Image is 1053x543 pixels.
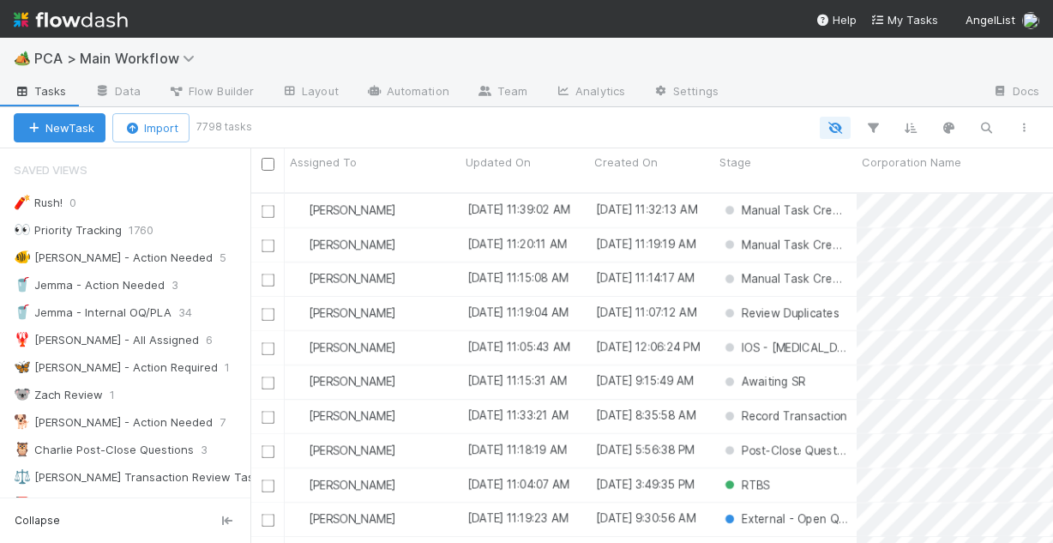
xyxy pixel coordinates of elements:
div: Manual Task Creation [721,236,848,253]
div: RTBS [721,476,770,493]
a: Flow Builder [154,79,268,106]
span: [PERSON_NAME] [309,238,395,251]
span: [PERSON_NAME] [309,203,395,217]
div: [PERSON_NAME] Post-Close Questions [14,494,242,516]
span: PCA > Main Workflow [34,50,203,67]
span: ⚖️ [14,469,31,484]
img: avatar_1c530150-f9f0-4fb8-9f5d-006d570d4582.png [1022,12,1039,29]
div: Help [815,11,857,28]
div: Record Transaction [721,407,847,425]
span: External - Open Question / Request [721,512,933,526]
div: [PERSON_NAME] [292,305,395,322]
div: Zach Review [14,384,103,406]
span: 3 [201,439,225,461]
div: Post-Close Question [721,442,848,459]
div: Manual Task Creation [721,270,848,287]
span: [PERSON_NAME] [309,409,395,423]
div: [DATE] 11:07:12 AM [596,304,696,321]
span: Assigned To [290,154,357,171]
span: 7 [220,412,243,433]
div: Review Duplicates [721,305,839,322]
div: [DATE] 9:15:49 AM [596,372,694,389]
div: [DATE] 8:35:58 AM [596,407,695,424]
div: [DATE] 11:32:13 AM [596,201,697,218]
span: 🦉 [14,442,31,456]
div: Priority Tracking [14,220,122,241]
a: Analytics [541,79,639,106]
a: Docs [978,79,1053,106]
span: Review Duplicates [721,306,839,320]
a: Data [81,79,154,106]
input: Toggle Row Selected [262,205,274,218]
div: [DATE] 11:39:02 AM [467,201,570,218]
div: Jemma - Action Needed [14,275,165,296]
img: avatar_e1f102a8-6aea-40b1-874c-e2ab2da62ba9.png [292,409,306,423]
span: 0 [69,192,93,214]
input: Toggle Row Selected [262,342,274,355]
span: 3 [171,275,196,296]
span: 🥤 [14,277,31,292]
span: 📕 [14,497,31,511]
div: Manual Task Creation [721,202,848,219]
div: [PERSON_NAME] [292,407,395,425]
div: [DATE] 11:18:19 AM [467,441,567,458]
div: [DATE] 11:20:11 AM [467,235,567,252]
span: Saved Views [14,153,87,187]
span: AngelList [966,13,1015,27]
div: [DATE] 11:33:21 AM [467,407,569,424]
input: Toggle Row Selected [262,514,274,527]
span: 14 [249,494,278,516]
div: [DATE] 11:05:43 AM [467,338,570,355]
span: 5 [220,247,244,268]
div: [DATE] 11:14:17 AM [596,269,695,287]
input: Toggle Row Selected [262,239,274,252]
span: Post-Close Question [721,443,853,457]
div: [DATE] 12:06:24 PM [596,338,700,355]
span: [PERSON_NAME] [309,341,395,354]
img: avatar_dd78c015-5c19-403d-b5d7-976f9c2ba6b3.png [292,272,306,286]
img: avatar_5106bb14-94e9-4897-80de-6ae81081f36d.png [292,341,306,354]
span: Tasks [14,82,67,100]
input: Toggle Row Selected [262,480,274,492]
span: Corporation Name [862,154,961,171]
span: [PERSON_NAME] [309,375,395,389]
img: logo-inverted-e16ddd16eac7371096b0.svg [14,5,128,34]
img: avatar_09723091-72f1-4609-a252-562f76d82c66.png [292,512,306,526]
span: [PERSON_NAME] [309,443,395,457]
div: [PERSON_NAME] - Action Needed [14,247,213,268]
a: Automation [352,79,463,106]
span: 🧨 [14,195,31,209]
input: Toggle Row Selected [262,377,274,389]
span: 🐨 [14,387,31,401]
div: [PERSON_NAME] - All Assigned [14,329,199,351]
img: avatar_2bce2475-05ee-46d3-9413-d3901f5fa03f.png [292,238,306,251]
div: [DATE] 11:15:31 AM [467,372,567,389]
img: avatar_d89a0a80-047e-40c9-bdc2-a2d44e645fd3.png [292,375,306,389]
span: 🐠 [14,250,31,264]
span: [PERSON_NAME] [309,272,395,286]
span: [PERSON_NAME] [309,306,395,320]
span: 1 [110,384,132,406]
span: 🦋 [14,359,31,374]
div: [DATE] 11:19:19 AM [596,235,695,252]
span: 🏕️ [14,51,31,65]
small: 7798 tasks [196,119,252,135]
span: Collapse [15,513,60,528]
div: Charlie Post-Close Questions [14,439,194,461]
span: [PERSON_NAME] [309,512,395,526]
span: Stage [719,154,751,171]
div: [DATE] 11:19:04 AM [467,304,569,321]
div: [PERSON_NAME] [292,510,395,528]
input: Toggle All Rows Selected [262,158,274,171]
div: Jemma - Internal OQ/PLA [14,302,171,323]
span: 👀 [14,222,31,237]
span: 🥤 [14,305,31,319]
a: My Tasks [870,11,938,28]
div: [DATE] 11:04:07 AM [467,475,569,492]
div: [DATE] 5:56:38 PM [596,441,695,458]
span: Flow Builder [168,82,254,100]
span: [PERSON_NAME] [309,478,395,492]
div: External - Open Question / Request [721,510,848,528]
img: avatar_dd78c015-5c19-403d-b5d7-976f9c2ba6b3.png [292,478,306,492]
span: IOS - [MEDICAL_DATA] [721,341,862,354]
